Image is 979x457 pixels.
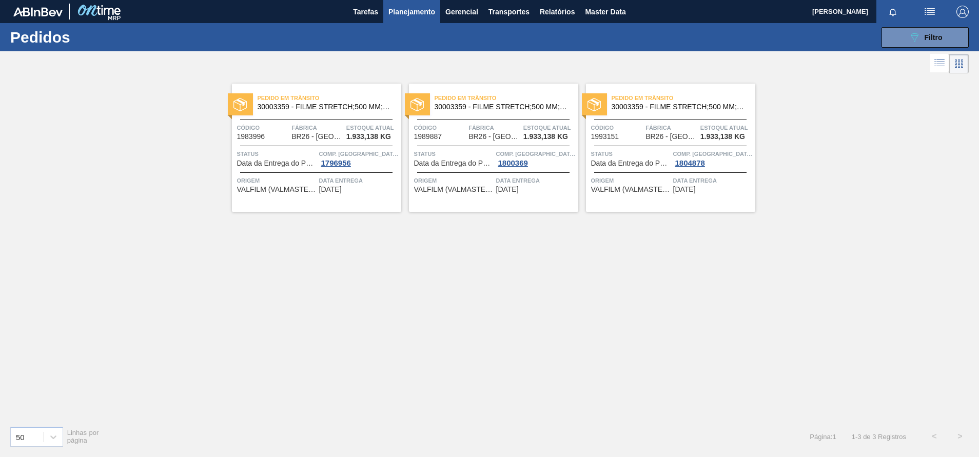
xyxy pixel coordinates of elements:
a: Comp. [GEOGRAPHIC_DATA]1800369 [496,149,576,167]
h1: Pedidos [10,31,164,43]
a: statusPedido em Trânsito30003359 - FILME STRETCH;500 MM;27 MICRA;;Código1983996FábricaBR26 - [GEO... [224,84,401,212]
span: Comp. Carga [319,149,399,159]
div: 50 [16,432,25,441]
span: Tarefas [353,6,378,18]
span: Data entrega [496,175,576,186]
span: Página : 1 [810,433,836,441]
span: Status [591,149,671,159]
button: < [922,424,947,449]
button: Filtro [882,27,969,48]
div: Visão em Lista [930,54,949,73]
a: Comp. [GEOGRAPHIC_DATA]1804878 [673,149,753,167]
span: Fábrica [645,123,698,133]
span: Pedido em Trânsito [612,93,755,103]
span: Relatórios [540,6,575,18]
span: BR26 - Uberlândia [468,133,520,141]
span: Origem [237,175,317,186]
span: Status [237,149,317,159]
span: 23/09/2025 [673,186,696,193]
span: Filtro [925,33,943,42]
span: 1.933,138 KG [523,133,568,141]
span: VALFILM (VALMASTER) - MANAUS (AM) [414,186,494,193]
button: Notificações [876,5,909,19]
span: Data entrega [319,175,399,186]
img: status [588,98,601,111]
span: Pedido em Trânsito [435,93,578,103]
span: Pedido em Trânsito [258,93,401,103]
span: 30003359 - FILME STRETCH;500 MM;27 MICRA;; [435,103,570,111]
span: Código [237,123,289,133]
span: 05/09/2025 [319,186,342,193]
span: 30003359 - FILME STRETCH;500 MM;27 MICRA;; [612,103,747,111]
span: Linhas por página [67,429,99,444]
div: 1804878 [673,159,707,167]
img: status [233,98,247,111]
span: Estoque atual [700,123,753,133]
span: Origem [414,175,494,186]
span: Transportes [488,6,530,18]
span: VALFILM (VALMASTER) - MANAUS (AM) [591,186,671,193]
span: Código [591,123,643,133]
span: Origem [591,175,671,186]
span: Comp. Carga [496,149,576,159]
span: Planejamento [388,6,435,18]
span: 1983996 [237,133,265,141]
span: BR26 - Uberlândia [291,133,343,141]
span: Comp. Carga [673,149,753,159]
span: 1989887 [414,133,442,141]
span: Fábrica [291,123,344,133]
div: 1796956 [319,159,353,167]
span: Data da Entrega do Pedido Atrasada [414,160,494,167]
span: 13/09/2025 [496,186,519,193]
span: 1 - 3 de 3 Registros [852,433,906,441]
a: statusPedido em Trânsito30003359 - FILME STRETCH;500 MM;27 MICRA;;Código1989887FábricaBR26 - [GEO... [401,84,578,212]
span: VALFILM (VALMASTER) - MANAUS (AM) [237,186,317,193]
span: 1.933,138 KG [700,133,745,141]
span: Master Data [585,6,625,18]
img: TNhmsLtSVTkK8tSr43FrP2fwEKptu5GPRR3wAAAABJRU5ErkJggg== [13,7,63,16]
a: statusPedido em Trânsito30003359 - FILME STRETCH;500 MM;27 MICRA;;Código1993151FábricaBR26 - [GEO... [578,84,755,212]
img: status [410,98,424,111]
span: Fábrica [468,123,521,133]
span: BR26 - Uberlândia [645,133,697,141]
span: Status [414,149,494,159]
span: Data da Entrega do Pedido Atrasada [237,160,317,167]
span: 30003359 - FILME STRETCH;500 MM;27 MICRA;; [258,103,393,111]
div: Visão em Cards [949,54,969,73]
button: > [947,424,973,449]
span: Estoque atual [523,123,576,133]
span: 1.933,138 KG [346,133,391,141]
div: 1800369 [496,159,530,167]
span: Data entrega [673,175,753,186]
span: Gerencial [445,6,478,18]
span: 1993151 [591,133,619,141]
img: Logout [956,6,969,18]
span: Código [414,123,466,133]
span: Estoque atual [346,123,399,133]
a: Comp. [GEOGRAPHIC_DATA]1796956 [319,149,399,167]
img: userActions [924,6,936,18]
span: Data da Entrega do Pedido Atrasada [591,160,671,167]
